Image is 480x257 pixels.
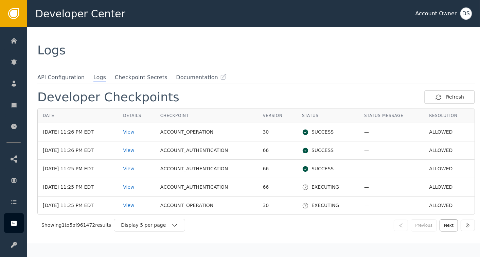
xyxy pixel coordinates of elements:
[35,6,125,21] span: Developer Center
[43,113,113,119] div: Date
[176,73,218,82] span: Documentation
[123,202,150,209] div: View
[37,73,85,82] span: API Configuration
[302,202,354,209] div: EXECUTING
[359,123,424,141] td: —
[359,178,424,196] td: —
[460,7,472,20] button: DS
[38,196,118,215] td: [DATE] 11:25 PM EDT
[123,113,150,119] div: Details
[257,178,297,196] td: 66
[123,165,150,172] div: View
[424,178,475,196] td: ALLOWED
[93,73,106,82] span: Logs
[424,141,475,160] td: ALLOWED
[155,196,258,215] td: ACCOUNT_OPERATION
[424,196,475,215] td: ALLOWED
[41,222,111,229] div: Showing 1 to 5 of 961472 results
[160,113,253,119] div: Checkpoint
[359,141,424,160] td: —
[155,178,258,196] td: ACCOUNT_AUTHENTICATION
[38,123,118,141] td: [DATE] 11:26 PM EDT
[435,93,464,101] div: Refresh
[176,73,227,82] a: Documentation
[155,123,258,141] td: ACCOUNT_OPERATION
[302,147,354,154] div: SUCCESS
[302,113,354,119] div: Status
[37,91,179,103] div: Developer Checkpoints
[440,219,458,232] button: Next
[123,128,150,136] div: View
[155,160,258,178] td: ACCOUNT_AUTHENTICATION
[424,123,475,141] td: ALLOWED
[123,184,150,191] div: View
[359,160,424,178] td: —
[121,222,171,229] div: Display 5 per page
[302,165,354,172] div: SUCCESS
[123,147,150,154] div: View
[257,196,297,215] td: 30
[359,196,424,215] td: —
[37,43,66,57] span: Logs
[302,128,354,136] div: SUCCESS
[364,113,419,119] div: Status Message
[257,123,297,141] td: 30
[429,113,469,119] div: Resolution
[424,90,475,104] button: Refresh
[38,160,118,178] td: [DATE] 11:25 PM EDT
[155,141,258,160] td: ACCOUNT_AUTHENTICATION
[38,141,118,160] td: [DATE] 11:26 PM EDT
[257,141,297,160] td: 66
[115,73,167,82] span: Checkpoint Secrets
[38,178,118,196] td: [DATE] 11:25 PM EDT
[114,219,185,232] button: Display 5 per page
[263,113,292,119] div: Version
[415,10,457,18] div: Account Owner
[257,160,297,178] td: 66
[424,160,475,178] td: ALLOWED
[302,184,354,191] div: EXECUTING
